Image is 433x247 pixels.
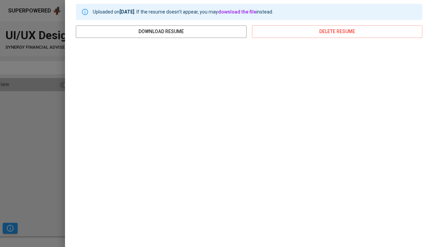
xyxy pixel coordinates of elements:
[76,25,246,38] button: download resume
[218,9,256,15] a: download the file
[76,43,422,246] iframe: ae0e66b85be57ba7cddd7239b7404c86.pdf
[252,25,423,38] button: delete resume
[81,27,241,36] span: download resume
[93,6,273,18] div: Uploaded on . If the resume doesn't appear, you may instead.
[257,27,417,36] span: delete resume
[120,9,134,15] b: [DATE]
